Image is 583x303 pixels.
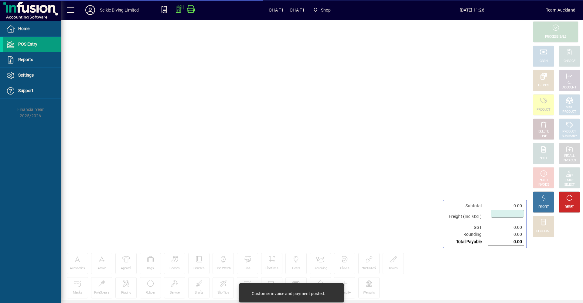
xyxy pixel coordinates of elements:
div: Dive Watch [216,266,230,271]
div: Service [170,291,179,295]
div: NOTE [540,156,547,161]
div: Acessories [70,266,85,271]
div: SELECT [564,183,575,187]
div: GL [568,81,571,85]
td: 0.00 [488,231,524,238]
a: Settings [3,68,61,83]
div: RESET [565,205,574,209]
div: RECALL [564,154,575,158]
div: INVOICE [538,183,549,187]
div: PoleSpears [94,291,109,295]
div: Freediving [314,266,327,271]
div: Selkie Diving Limited [100,5,139,15]
div: Gloves [340,266,349,271]
span: OHA T1 [269,5,284,15]
div: PROCESS SALE [545,35,566,39]
div: PRODUCT [537,108,550,112]
div: Shafts [195,291,203,295]
div: EFTPOS [538,83,549,88]
div: LINE [540,134,547,139]
div: PRODUCT [562,129,576,134]
div: Masks [73,291,82,295]
div: Booties [169,266,179,271]
td: Freight (Incl GST) [446,209,488,224]
div: Wetsuit+ [339,291,350,295]
span: POS Entry [18,42,37,46]
div: Apparel [121,266,131,271]
div: PRICE [565,178,574,183]
td: Total Payable [446,238,488,246]
div: CHARGE [564,59,575,64]
div: Bags [147,266,154,271]
a: Support [3,83,61,98]
div: MISC [566,105,573,110]
div: Floats [292,266,300,271]
div: CASH [540,59,547,64]
div: PRODUCT [562,110,576,114]
a: Reports [3,52,61,67]
div: Fins [245,266,250,271]
div: Knives [389,266,398,271]
div: HuntinTool [362,266,376,271]
div: DISCOUNT [536,229,551,234]
span: Reports [18,57,33,62]
div: Floatlines [265,266,278,271]
span: Shop [311,5,333,15]
span: [DATE] 11:26 [398,5,546,15]
div: Courses [193,266,204,271]
a: Home [3,21,61,36]
td: 0.00 [488,238,524,246]
td: 0.00 [488,202,524,209]
td: 0.00 [488,224,524,231]
div: HOLD [540,178,547,183]
span: Shop [321,5,331,15]
span: Home [18,26,29,31]
td: Subtotal [446,202,488,209]
div: INVOICES [563,158,576,163]
div: Wetsuits [363,291,375,295]
span: OHA T1 [290,5,305,15]
td: GST [446,224,488,231]
div: Customer invoice and payment posted. [252,291,325,297]
span: Support [18,88,33,93]
div: Rubber [146,291,155,295]
div: Admin [97,266,106,271]
button: Profile [80,5,100,15]
div: Slip Tips [217,291,229,295]
td: Rounding [446,231,488,238]
span: Settings [18,73,34,77]
div: ACCOUNT [562,85,576,90]
div: Rigging [121,291,131,295]
div: SUMMARY [562,134,577,139]
div: Team Auckland [546,5,575,15]
div: PROFIT [538,205,549,209]
div: DELETE [538,129,549,134]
